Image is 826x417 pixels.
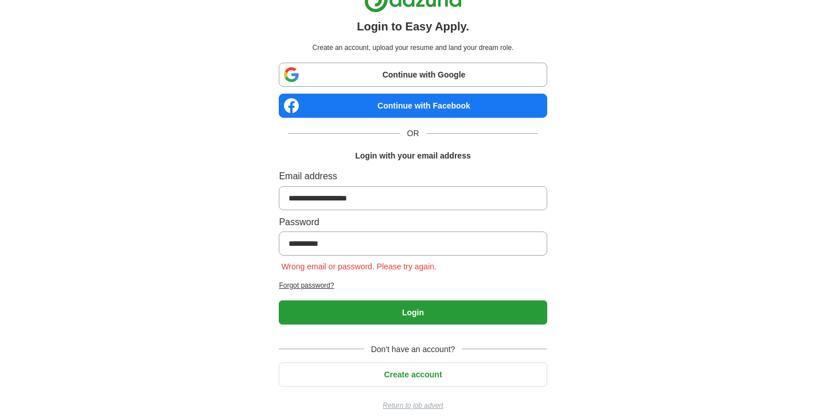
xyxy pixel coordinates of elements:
[355,149,470,162] h1: Login with your email address
[279,362,547,387] button: Create account
[279,300,547,325] button: Login
[281,43,544,53] p: Create an account, upload your resume and land your dream role.
[279,262,439,271] span: Wrong email or password. Please try again.
[364,343,462,356] span: Don't have an account?
[279,63,547,87] a: Continue with Google
[279,94,547,118] a: Continue with Facebook
[279,280,547,291] a: Forgot password?
[357,17,469,36] h1: Login to Easy Apply.
[279,400,547,411] a: Return to job advert
[279,370,547,379] a: Create account
[279,169,547,184] label: Email address
[279,215,547,230] label: Password
[400,127,426,140] span: OR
